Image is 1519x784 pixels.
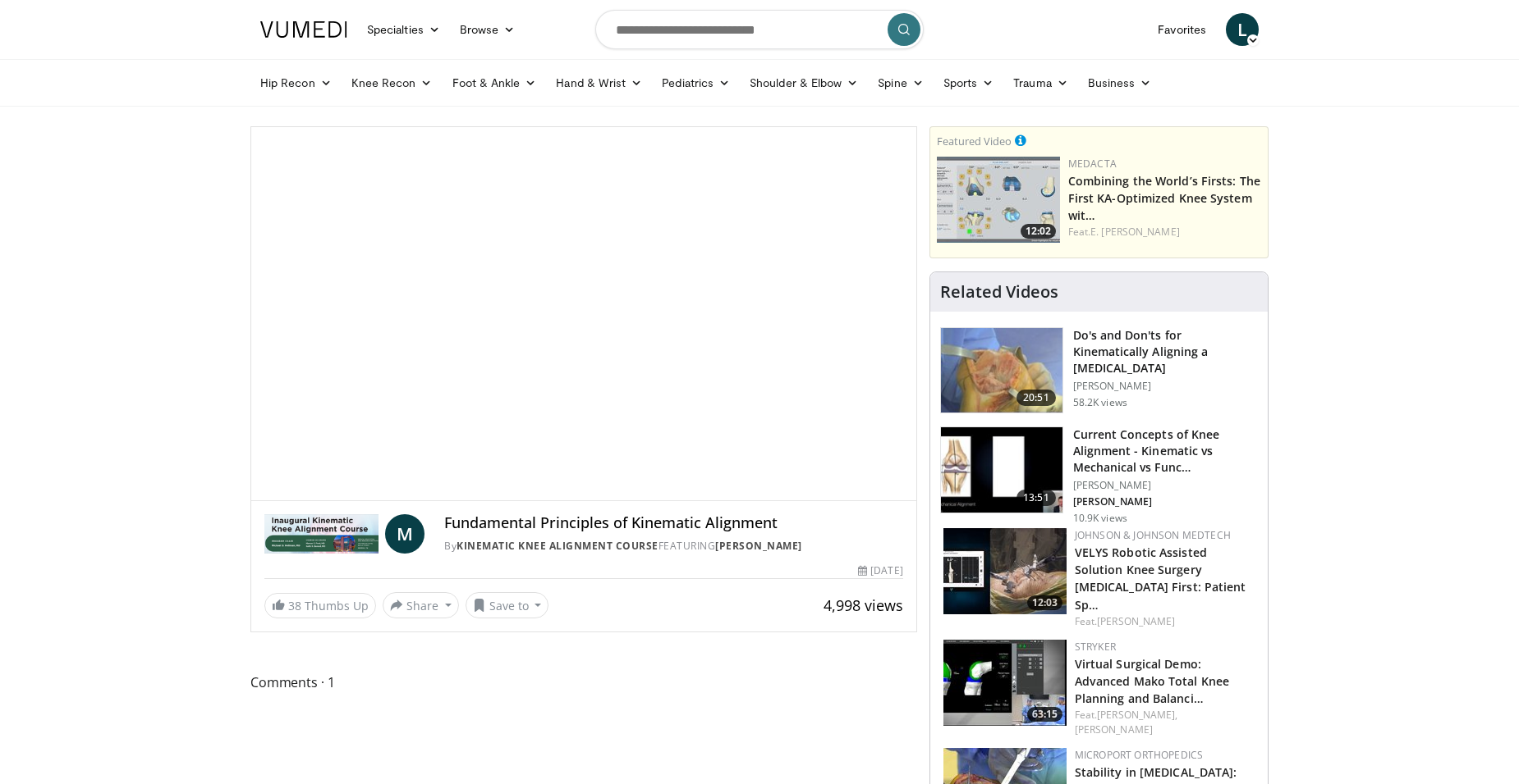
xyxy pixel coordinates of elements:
[546,66,652,99] a: Hand & Wrist
[383,592,459,618] button: Share
[934,66,1004,99] a: Sports
[1075,748,1204,762] a: MicroPort Orthopedics
[940,426,1258,525] a: 13:51 Current Concepts of Knee Alignment - Kinematic vs Mechanical vs Func… [PERSON_NAME] [PERSON...
[1021,224,1056,239] span: 12:02
[595,10,924,49] input: Search topics, interventions
[1226,13,1259,46] a: L
[1073,380,1258,393] p: [PERSON_NAME]
[868,66,933,99] a: Spine
[715,539,802,553] a: [PERSON_NAME]
[1097,614,1175,628] a: [PERSON_NAME]
[652,66,740,99] a: Pediatrics
[1148,13,1216,46] a: Favorites
[250,672,917,693] span: Comments 1
[943,640,1067,726] img: 7d0c74a0-cfc5-42ec-9f2e-5fcd55f82e8d.150x105_q85_crop-smart_upscale.jpg
[1073,495,1258,508] p: [PERSON_NAME]
[941,427,1062,513] img: ab6dcc5e-23fe-4b2c-862c-91d6e6d499b4.150x105_q85_crop-smart_upscale.jpg
[940,327,1258,414] a: 20:51 Do's and Don'ts for Kinematically Aligning a [MEDICAL_DATA] [PERSON_NAME] 58.2K views
[1097,708,1177,722] a: [PERSON_NAME],
[342,66,443,99] a: Knee Recon
[858,563,902,578] div: [DATE]
[1073,426,1258,476] h3: Current Concepts of Knee Alignment - Kinematic vs Mechanical vs Func…
[1078,66,1162,99] a: Business
[1073,327,1258,376] h3: Do's and Don'ts for Kinematically Aligning a [MEDICAL_DATA]
[1075,722,1153,736] a: [PERSON_NAME]
[943,528,1067,614] a: 12:03
[1068,157,1117,171] a: Medacta
[1068,173,1260,223] a: Combining the World’s Firsts: The First KA-Optimized Knee System wit…
[1075,528,1231,542] a: Johnson & Johnson MedTech
[1073,479,1258,492] p: [PERSON_NAME]
[1075,614,1255,629] div: Feat.
[943,528,1067,614] img: abe8434e-c392-4864-8b80-6cc2396b85ec.150x105_q85_crop-smart_upscale.jpg
[288,598,301,613] span: 38
[1075,545,1246,612] a: VELYS Robotic Assisted Solution Knee Surgery [MEDICAL_DATA] First: Patient Sp…
[1016,490,1056,506] span: 13:51
[250,66,342,99] a: Hip Recon
[740,66,868,99] a: Shoulder & Elbow
[1073,512,1127,525] p: 10.9K views
[443,66,547,99] a: Foot & Ankle
[1090,225,1180,239] a: E. [PERSON_NAME]
[1003,66,1078,99] a: Trauma
[450,13,525,46] a: Browse
[1073,396,1127,409] p: 58.2K views
[1068,225,1261,239] div: Feat.
[457,539,659,553] a: Kinematic Knee Alignment Course
[357,13,450,46] a: Specialties
[1027,707,1062,722] span: 63:15
[1027,595,1062,610] span: 12:03
[937,157,1060,243] a: 12:02
[1075,656,1229,706] a: Virtual Surgical Demo: Advanced Mako Total Knee Planning and Balanci…
[1075,708,1255,737] div: Feat.
[824,595,903,615] span: 4,998 views
[1075,640,1116,654] a: Stryker
[264,514,379,554] img: Kinematic Knee Alignment Course
[264,593,376,618] a: 38 Thumbs Up
[941,328,1062,413] img: howell_knee_1.png.150x105_q85_crop-smart_upscale.jpg
[940,282,1058,302] h4: Related Videos
[1016,390,1056,406] span: 20:51
[444,539,903,554] div: By FEATURING
[444,514,903,532] h4: Fundamental Principles of Kinematic Alignment
[937,157,1060,243] img: aaf1b7f9-f888-4d9f-a252-3ca059a0bd02.150x105_q85_crop-smart_upscale.jpg
[385,514,424,554] a: M
[943,640,1067,726] a: 63:15
[466,592,549,618] button: Save to
[260,21,347,38] img: VuMedi Logo
[251,127,916,501] video-js: Video Player
[937,134,1012,148] small: Featured Video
